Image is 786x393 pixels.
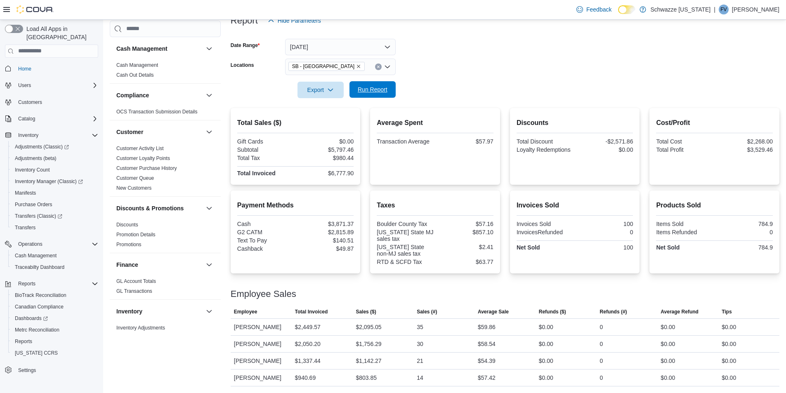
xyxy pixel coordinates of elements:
div: $980.44 [297,155,354,161]
div: $0.00 [661,356,675,366]
button: Canadian Compliance [8,301,101,313]
a: Feedback [573,1,615,18]
div: Text To Pay [237,237,294,244]
button: Inventory [2,129,101,141]
span: Reports [15,338,32,345]
div: $49.87 [297,245,354,252]
span: Refunds ($) [539,308,566,315]
a: GL Transactions [116,288,152,294]
button: Inventory [204,306,214,316]
button: Finance [116,261,203,269]
button: Customers [2,96,101,108]
div: $0.00 [722,322,736,332]
div: $0.00 [539,356,553,366]
a: Adjustments (beta) [12,153,60,163]
div: $2,449.57 [295,322,321,332]
span: Average Refund [661,308,699,315]
button: Compliance [204,90,214,100]
span: Purchase Orders [12,200,98,209]
div: $54.39 [478,356,496,366]
div: [PERSON_NAME] [231,369,292,386]
a: New Customers [116,185,151,191]
span: Inventory Manager (Classic) [15,178,83,185]
span: Customer Loyalty Points [116,155,170,162]
span: Settings [18,367,36,374]
button: Catalog [2,113,101,125]
span: Transfers [15,224,35,231]
a: Adjustments (Classic) [8,141,101,153]
a: [US_STATE] CCRS [12,348,61,358]
button: Cash Management [116,45,203,53]
span: Catalog [18,115,35,122]
span: Run Report [358,85,387,94]
span: Metrc Reconciliation [12,325,98,335]
span: Transfers [12,223,98,233]
label: Locations [231,62,254,68]
span: GL Account Totals [116,278,156,285]
a: Inventory Manager (Classic) [12,176,86,186]
span: Operations [15,239,98,249]
h2: Payment Methods [237,200,354,210]
span: SB - Longmont [288,62,365,71]
div: $5,797.46 [297,146,354,153]
span: Operations [18,241,42,247]
div: 30 [417,339,423,349]
button: Adjustments (beta) [8,153,101,164]
div: Finance [110,276,221,299]
span: Sales (#) [417,308,437,315]
div: $0.00 [722,373,736,383]
div: Cash [237,221,294,227]
a: Customer Queue [116,175,154,181]
h2: Cost/Profit [656,118,773,128]
div: $1,142.27 [356,356,381,366]
div: 0 [600,322,603,332]
span: Inventory Count [12,165,98,175]
a: Reports [12,337,35,346]
div: Total Cost [656,138,713,145]
input: Dark Mode [618,5,635,14]
a: Transfers (Classic) [12,211,66,221]
button: BioTrack Reconciliation [8,289,101,301]
button: Reports [15,279,39,289]
div: Total Tax [237,155,294,161]
a: BioTrack Reconciliation [12,290,70,300]
button: Traceabilty Dashboard [8,261,101,273]
span: Tips [722,308,732,315]
span: Sales ($) [356,308,376,315]
h3: Customer [116,128,143,136]
div: $0.00 [661,373,675,383]
span: Average Sale [478,308,509,315]
button: [US_STATE] CCRS [8,347,101,359]
div: $0.00 [661,339,675,349]
div: Items Refunded [656,229,713,235]
div: $2.41 [437,244,493,250]
div: Gift Cards [237,138,294,145]
div: 100 [576,221,633,227]
button: Transfers [8,222,101,233]
h3: Discounts & Promotions [116,204,184,212]
div: 14 [417,373,423,383]
div: 784.9 [716,221,773,227]
div: $2,815.89 [297,229,354,235]
a: Cash Management [116,62,158,68]
div: [PERSON_NAME] [231,353,292,369]
div: 784.9 [716,244,773,251]
span: Cash Management [12,251,98,261]
span: BioTrack Reconciliation [15,292,66,299]
div: $58.54 [478,339,496,349]
button: Discounts & Promotions [204,203,214,213]
button: Inventory [15,130,42,140]
a: Canadian Compliance [12,302,67,312]
button: Hide Parameters [264,12,324,29]
button: Reports [2,278,101,289]
h2: Taxes [377,200,493,210]
div: $3,871.37 [297,221,354,227]
button: Discounts & Promotions [116,204,203,212]
button: Inventory Count [8,164,101,176]
h3: Report [231,16,258,26]
button: Metrc Reconciliation [8,324,101,336]
h3: Inventory [116,307,142,315]
label: Date Range [231,42,260,49]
